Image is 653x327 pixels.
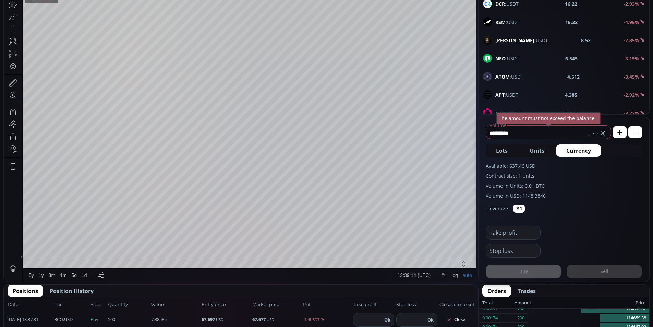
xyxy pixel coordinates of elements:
[528,304,649,314] div: 114653.62
[496,147,508,155] span: Lots
[382,316,392,324] button: Ok
[56,301,62,306] div: 1m
[151,301,199,308] span: Value
[495,19,506,25] b: KSM
[486,144,518,157] button: Lots
[528,314,649,323] div: 114659.38
[487,205,509,212] label: Leverage:
[628,126,642,138] button: -
[495,91,518,98] span: :USDT
[54,316,73,323] span: :USD
[161,17,165,22] div: C
[92,297,103,310] div: Go to
[512,285,541,297] button: Trades
[495,73,510,80] b: ATOM
[567,73,580,80] b: 4.512
[394,301,426,306] span: 13:39:14 (UTC)
[108,301,149,308] span: Quantity
[54,316,63,323] b: BCO
[33,16,44,22] div: 1D
[624,92,639,98] b: -2.92%
[624,110,639,116] b: -3.73%
[495,110,505,116] b: DOT
[531,299,645,307] div: Price
[165,17,186,22] div: 114730.57
[496,112,601,124] div: The amount must not exceed the balance
[447,301,454,306] div: log
[353,301,394,308] span: Take profit
[90,316,106,323] span: Buy
[581,37,591,44] b: 8.52
[624,1,639,7] b: -2.93%
[565,91,577,98] b: 4.385
[565,0,577,8] b: 16.22
[445,297,456,310] div: Toggle Log Scale
[482,299,515,307] div: Total
[565,19,578,26] b: 15.32
[459,301,468,306] div: auto
[624,73,639,80] b: -3.45%
[513,205,525,213] button: ✕1
[565,109,578,117] b: 4.181
[138,17,159,22] div: 114610.00
[486,172,642,179] label: Contract size: 1 Units
[435,297,445,310] div: Toggle Percentage
[588,130,598,137] span: USD
[128,4,149,9] div: Indicators
[517,314,524,323] div: 200
[202,301,250,308] span: Entry price
[45,301,51,306] div: 3m
[495,92,505,98] b: APT
[486,182,642,189] label: Volume in Units: 0.01 BTC
[92,4,112,9] div: Compare
[16,281,19,290] div: Hide Drawings Toolbar
[303,316,351,323] span: -1.4
[8,316,52,323] span: [DATE] 13:37:31
[624,55,639,62] b: -3.19%
[518,287,536,295] span: Trades
[495,109,519,117] span: :USDT
[109,17,112,22] div: H
[90,301,106,308] span: Side
[188,17,223,22] div: −537.44 (−0.47%)
[439,314,472,325] button: Close
[391,297,429,310] button: 13:39:14 (UTC)
[456,297,470,310] div: Toggle Auto Scale
[25,301,30,306] div: 5y
[566,147,591,155] span: Currency
[58,4,62,9] div: D
[487,287,506,295] span: Orders
[8,285,43,297] button: Positions
[82,17,85,22] div: O
[202,316,215,323] b: 67.697
[556,144,601,157] button: Currency
[495,19,519,26] span: :USDT
[22,25,37,30] div: Volume
[482,314,498,323] div: 0.00174
[495,0,519,8] span: :USDT
[267,317,274,322] small: USD
[613,126,627,138] button: +
[108,316,149,323] span: 500
[530,147,544,155] span: Units
[70,16,76,22] div: Market open
[50,287,94,295] span: Position History
[112,17,133,22] div: 116757.99
[495,1,505,7] b: DCR
[54,301,88,308] span: Pair
[68,301,73,306] div: 5d
[486,192,642,199] label: Volume in USD: 1148.3846
[8,301,52,308] span: Date
[35,301,40,306] div: 1y
[439,301,472,308] span: Close at market
[624,37,639,44] b: -2.85%
[624,19,639,25] b: -4.96%
[151,316,199,323] span: 7.38585
[252,301,301,308] span: Market price
[6,92,12,98] div: 
[22,16,33,22] div: BTC
[13,287,38,295] span: Positions
[44,16,65,22] div: Bitcoin
[486,162,642,170] label: Available: 637.46 USD
[310,317,319,322] small: USDT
